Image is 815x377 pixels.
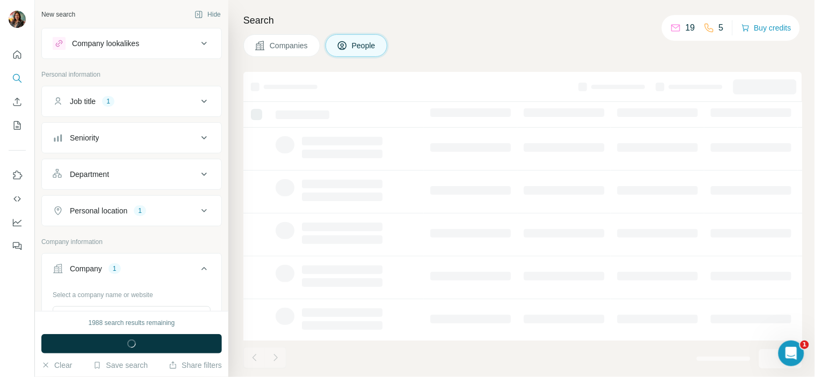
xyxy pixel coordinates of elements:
button: Save search [93,360,148,371]
button: Use Surfe on LinkedIn [9,166,26,185]
button: Share filters [169,360,222,371]
button: Seniority [42,125,221,151]
p: 5 [719,21,724,34]
div: Select a company name or website [53,286,211,300]
button: Quick start [9,45,26,64]
div: 1 [109,264,121,273]
div: Department [70,169,109,180]
button: Clear [41,360,72,371]
button: Buy credits [741,20,791,35]
div: Seniority [70,132,99,143]
iframe: Intercom live chat [778,341,804,366]
span: Companies [270,40,309,51]
p: Personal information [41,70,222,79]
button: Company lookalikes [42,31,221,56]
button: My lists [9,116,26,135]
button: Hide [187,6,228,23]
button: Job title1 [42,88,221,114]
button: Feedback [9,236,26,256]
p: Company information [41,237,222,247]
img: Avatar [9,11,26,28]
button: Use Surfe API [9,189,26,209]
div: 1 [134,206,146,216]
p: 19 [686,21,695,34]
div: New search [41,10,75,19]
span: People [352,40,377,51]
button: Search [9,69,26,88]
div: 1988 search results remaining [89,318,175,328]
div: Company lookalikes [72,38,139,49]
h4: Search [243,13,802,28]
div: Company [70,263,102,274]
button: Department [42,161,221,187]
button: Personal location1 [42,198,221,224]
button: Enrich CSV [9,92,26,112]
div: 1 [102,97,114,106]
div: Job title [70,96,96,107]
span: 1 [800,341,809,349]
button: Dashboard [9,213,26,232]
div: Personal location [70,205,127,216]
button: Company1 [42,256,221,286]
